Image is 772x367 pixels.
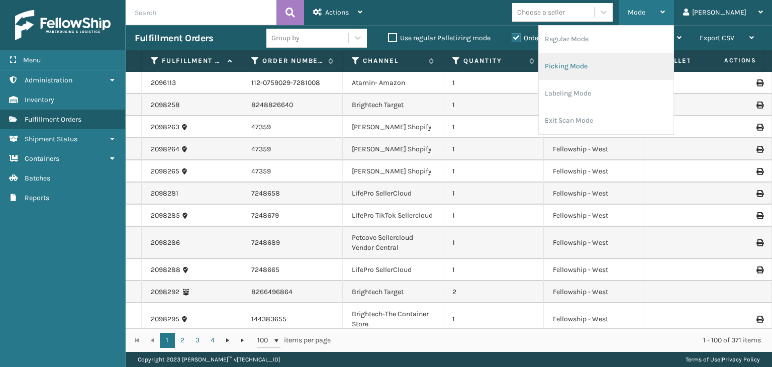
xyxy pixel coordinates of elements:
[343,281,443,303] td: Brightech Target
[343,182,443,205] td: LifePro SellerCloud
[539,80,673,107] li: Labeling Mode
[544,182,644,205] td: Fellowship - West
[242,94,343,116] td: 8248826640
[271,33,300,43] div: Group by
[343,138,443,160] td: [PERSON_NAME] Shopify
[242,205,343,227] td: 7248679
[151,314,179,324] a: 2098295
[722,356,760,363] a: Privacy Policy
[162,56,223,65] label: Fulfillment Order Id
[151,166,179,176] a: 2098265
[242,303,343,335] td: 144383655
[343,94,443,116] td: Brightech Target
[756,212,762,219] i: Print Label
[242,281,343,303] td: 8266496864
[363,56,424,65] label: Channel
[25,135,77,143] span: Shipment Status
[242,160,343,182] td: 47359
[443,259,544,281] td: 1
[343,116,443,138] td: [PERSON_NAME] Shopify
[544,303,644,335] td: Fellowship - West
[443,182,544,205] td: 1
[224,336,232,344] span: Go to the next page
[693,52,762,69] span: Actions
[151,189,178,199] a: 2098281
[151,122,179,132] a: 2098263
[190,333,205,348] a: 3
[345,335,761,345] div: 1 - 100 of 371 items
[257,335,272,345] span: 100
[686,356,720,363] a: Terms of Use
[443,227,544,259] td: 1
[512,34,609,42] label: Orders to be shipped [DATE]
[257,333,331,348] span: items per page
[242,138,343,160] td: 47359
[151,78,176,88] a: 2096113
[539,53,673,80] li: Picking Mode
[544,259,644,281] td: Fellowship - West
[756,168,762,175] i: Print Label
[517,7,565,18] div: Choose a seller
[175,333,190,348] a: 2
[388,34,491,42] label: Use regular Palletizing mode
[443,72,544,94] td: 1
[628,8,645,17] span: Mode
[544,138,644,160] td: Fellowship - West
[151,100,180,110] a: 2098258
[325,8,349,17] span: Actions
[160,333,175,348] a: 1
[242,227,343,259] td: 7248689
[343,205,443,227] td: LifePro TikTok Sellercloud
[25,154,59,163] span: Containers
[151,144,179,154] a: 2098264
[443,160,544,182] td: 1
[686,352,760,367] div: |
[544,227,644,259] td: Fellowship - West
[25,115,81,124] span: Fulfillment Orders
[343,160,443,182] td: [PERSON_NAME] Shopify
[539,26,673,53] li: Regular Mode
[443,281,544,303] td: 2
[343,259,443,281] td: LifePro SellerCloud
[239,336,247,344] span: Go to the last page
[700,34,734,42] span: Export CSV
[343,72,443,94] td: Atamin- Amazon
[151,287,179,297] a: 2098292
[544,281,644,303] td: Fellowship - West
[235,333,250,348] a: Go to the last page
[756,316,762,323] i: Print Label
[25,76,72,84] span: Administration
[756,79,762,86] i: Print Label
[151,238,180,248] a: 2098286
[544,160,644,182] td: Fellowship - West
[756,124,762,131] i: Print Label
[544,205,644,227] td: Fellowship - West
[262,56,323,65] label: Order Number
[343,303,443,335] td: Brightech-The Container Store
[205,333,220,348] a: 4
[756,190,762,197] i: Print Label
[443,116,544,138] td: 1
[343,227,443,259] td: Petcove Sellercloud Vendor Central
[242,182,343,205] td: 7248658
[15,10,111,40] img: logo
[23,56,41,64] span: Menu
[443,205,544,227] td: 1
[242,72,343,94] td: 112-0759029-7281008
[25,194,49,202] span: Reports
[539,107,673,134] li: Exit Scan Mode
[138,352,280,367] p: Copyright 2023 [PERSON_NAME]™ v [TECHNICAL_ID]
[756,239,762,246] i: Print Label
[756,102,762,109] i: Print Label
[25,174,50,182] span: Batches
[463,56,524,65] label: Quantity
[151,265,180,275] a: 2098288
[443,138,544,160] td: 1
[25,96,54,104] span: Inventory
[242,116,343,138] td: 47359
[135,32,213,44] h3: Fulfillment Orders
[756,146,762,153] i: Print Label
[443,303,544,335] td: 1
[756,266,762,273] i: Print Label
[220,333,235,348] a: Go to the next page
